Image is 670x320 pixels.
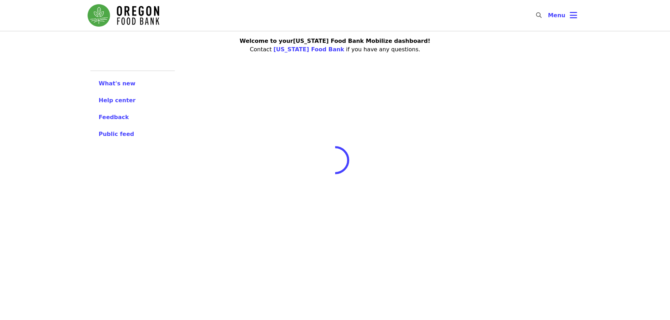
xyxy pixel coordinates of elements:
span: Menu [548,12,566,19]
a: Public feed [99,130,166,138]
a: Help center [99,96,166,105]
span: Public feed [99,131,134,137]
img: Oregon Food Bank - Home [88,4,159,27]
input: Search [546,7,551,24]
span: What's new [99,80,136,87]
a: What's new [99,79,166,88]
button: Toggle account menu [542,7,583,24]
i: search icon [536,12,542,19]
a: [US_STATE] Food Bank [274,46,344,53]
span: Help center [99,97,136,104]
i: bars icon [570,10,577,20]
button: Feedback [99,113,129,122]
